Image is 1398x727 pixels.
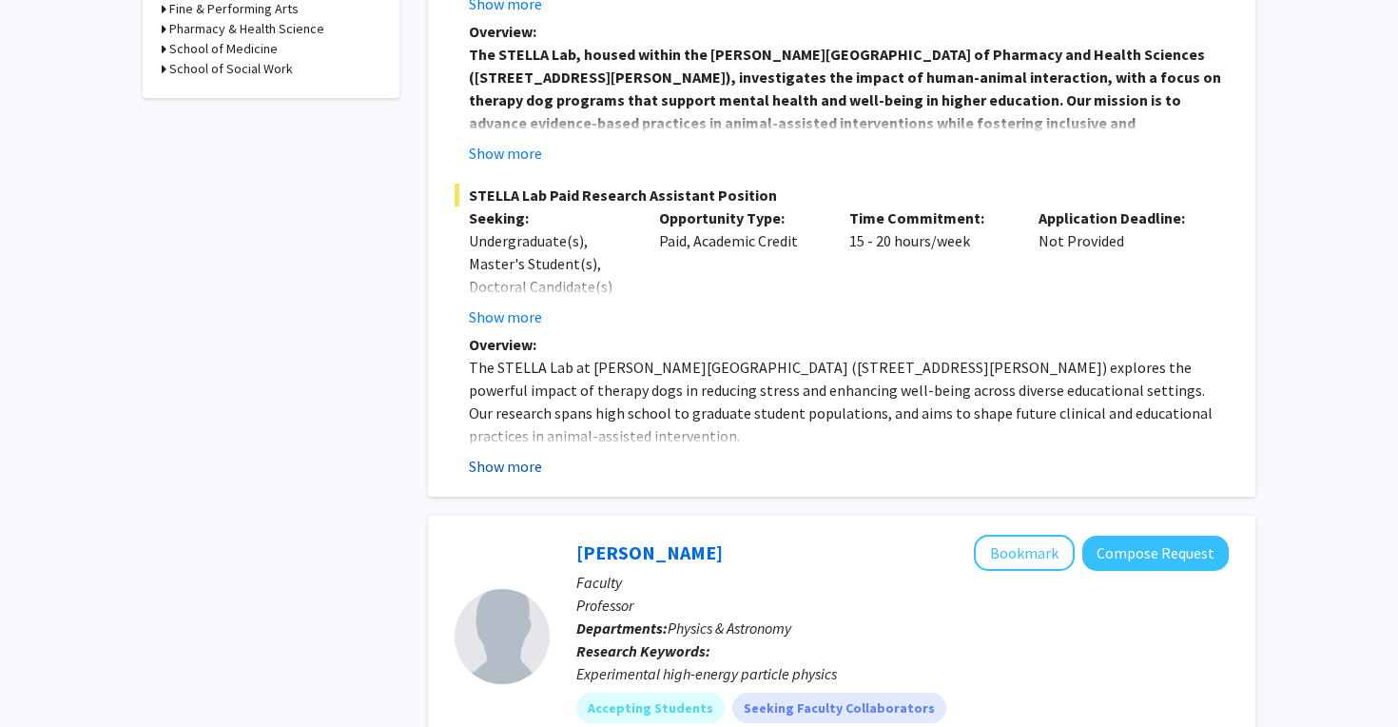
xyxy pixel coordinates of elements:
[576,693,725,723] mat-chip: Accepting Students
[1039,206,1200,229] p: Application Deadline:
[169,39,278,59] h3: School of Medicine
[469,45,1226,201] strong: The STELLA Lab, housed within the [PERSON_NAME][GEOGRAPHIC_DATA] of Pharmacy and Health Sciences ...
[668,619,791,638] span: Physics & Astronomy
[576,662,1229,685] div: Experimental high-energy particle physics
[169,59,293,79] h3: School of Social Work
[455,184,1229,206] span: STELLA Lab Paid Research Assistant Position
[469,305,542,328] button: Show more
[576,540,723,564] a: [PERSON_NAME]
[469,142,542,165] button: Show more
[974,535,1075,571] button: Add Robert Harr to Bookmarks
[469,455,542,478] button: Show more
[659,206,821,229] p: Opportunity Type:
[469,356,1229,447] p: The STELLA Lab at [PERSON_NAME][GEOGRAPHIC_DATA] ([STREET_ADDRESS][PERSON_NAME]) explores the pow...
[169,19,324,39] h3: Pharmacy & Health Science
[1082,536,1229,571] button: Compose Request to Robert Harr
[835,206,1025,328] div: 15 - 20 hours/week
[14,641,81,713] iframe: Chat
[576,641,710,660] b: Research Keywords:
[849,206,1011,229] p: Time Commitment:
[469,206,631,229] p: Seeking:
[576,594,1229,617] p: Professor
[732,693,946,723] mat-chip: Seeking Faculty Collaborators
[576,619,668,638] b: Departments:
[469,22,536,41] strong: Overview:
[1024,206,1214,328] div: Not Provided
[645,206,835,328] div: Paid, Academic Credit
[469,229,631,412] div: Undergraduate(s), Master's Student(s), Doctoral Candidate(s) (PhD, MD, DMD, PharmD, etc.), Postdo...
[469,335,536,354] strong: Overview:
[576,571,1229,594] p: Faculty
